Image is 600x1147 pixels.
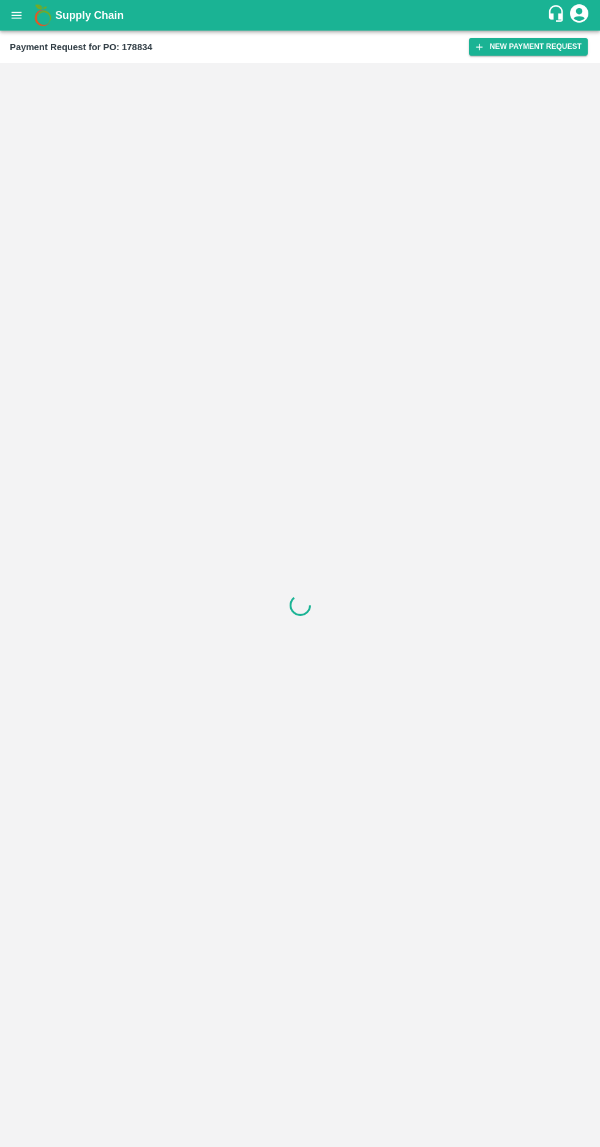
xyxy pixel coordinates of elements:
[547,4,568,26] div: customer-support
[55,9,124,21] b: Supply Chain
[2,1,31,29] button: open drawer
[10,42,152,52] b: Payment Request for PO: 178834
[55,7,547,24] a: Supply Chain
[568,2,590,28] div: account of current user
[469,38,588,56] button: New Payment Request
[31,3,55,28] img: logo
